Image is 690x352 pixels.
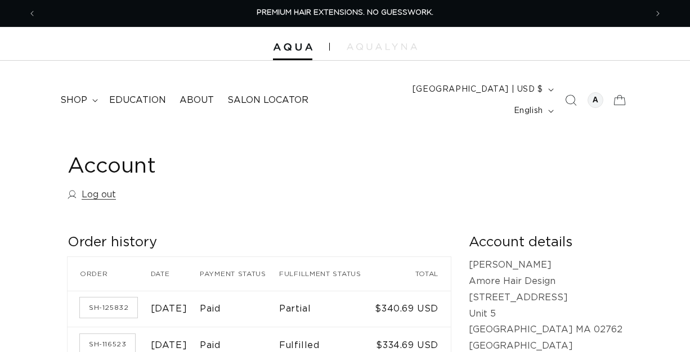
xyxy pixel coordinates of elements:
button: Next announcement [646,3,670,24]
a: Salon Locator [221,88,315,113]
span: About [180,94,214,106]
summary: Search [558,88,583,112]
th: Order [68,257,151,291]
img: aqualyna.com [347,43,417,50]
th: Payment status [200,257,279,291]
time: [DATE] [151,304,187,313]
span: Education [109,94,166,106]
th: Fulfillment status [279,257,374,291]
h2: Order history [68,234,451,251]
a: Education [102,88,173,113]
img: Aqua Hair Extensions [273,43,312,51]
a: Order number SH-125832 [80,297,137,318]
h2: Account details [469,234,622,251]
time: [DATE] [151,341,187,350]
span: shop [60,94,87,106]
span: [GEOGRAPHIC_DATA] | USD $ [413,84,543,96]
a: About [173,88,221,113]
td: Partial [279,291,374,327]
h1: Account [68,153,622,180]
span: Salon Locator [227,94,308,106]
button: [GEOGRAPHIC_DATA] | USD $ [406,79,558,100]
span: English [514,105,543,117]
a: Log out [68,187,116,203]
button: Previous announcement [20,3,44,24]
button: English [507,100,558,121]
th: Date [151,257,200,291]
summary: shop [53,88,102,113]
td: Paid [200,291,279,327]
span: PREMIUM HAIR EXTENSIONS. NO GUESSWORK. [257,9,433,16]
td: $340.69 USD [374,291,451,327]
th: Total [374,257,451,291]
